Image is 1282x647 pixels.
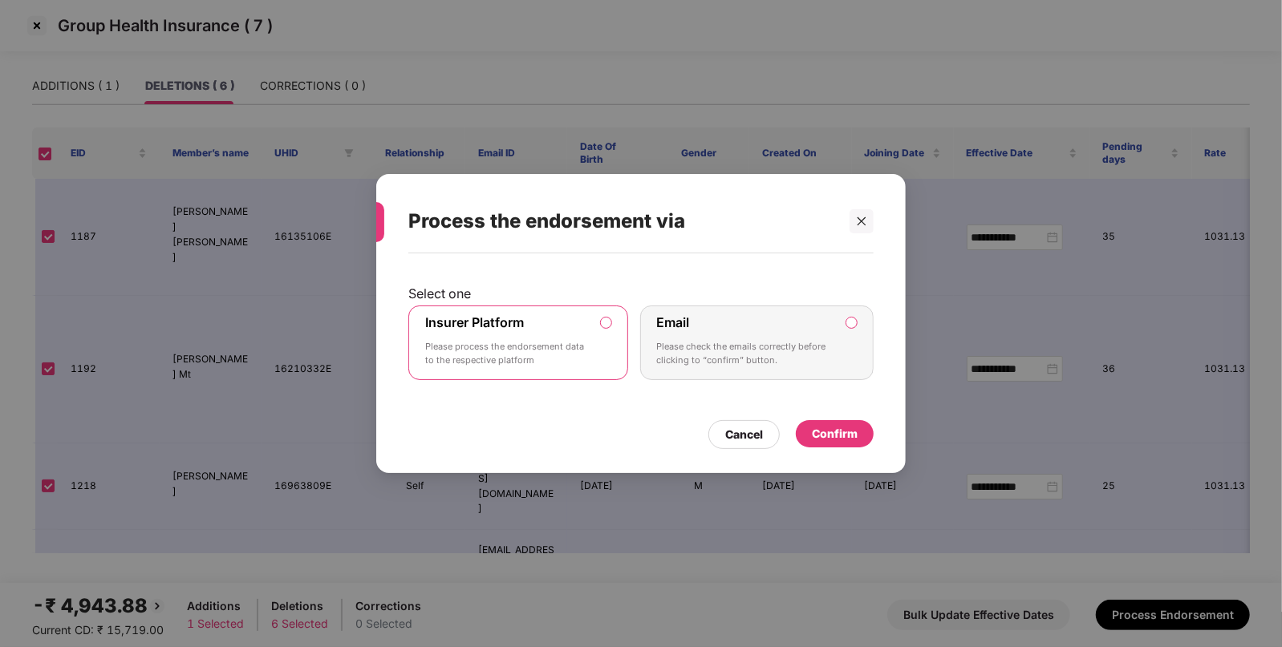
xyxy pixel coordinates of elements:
[725,426,763,443] div: Cancel
[657,314,690,330] label: Email
[408,190,835,253] div: Process the endorsement via
[856,215,867,226] span: close
[601,317,611,328] input: Insurer PlatformPlease process the endorsement data to the respective platform
[846,317,857,328] input: EmailPlease check the emails correctly before clicking to “confirm” button.
[408,285,874,301] p: Select one
[812,425,858,443] div: Confirm
[657,340,835,368] p: Please check the emails correctly before clicking to “confirm” button.
[425,340,589,368] p: Please process the endorsement data to the respective platform
[425,314,524,330] label: Insurer Platform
